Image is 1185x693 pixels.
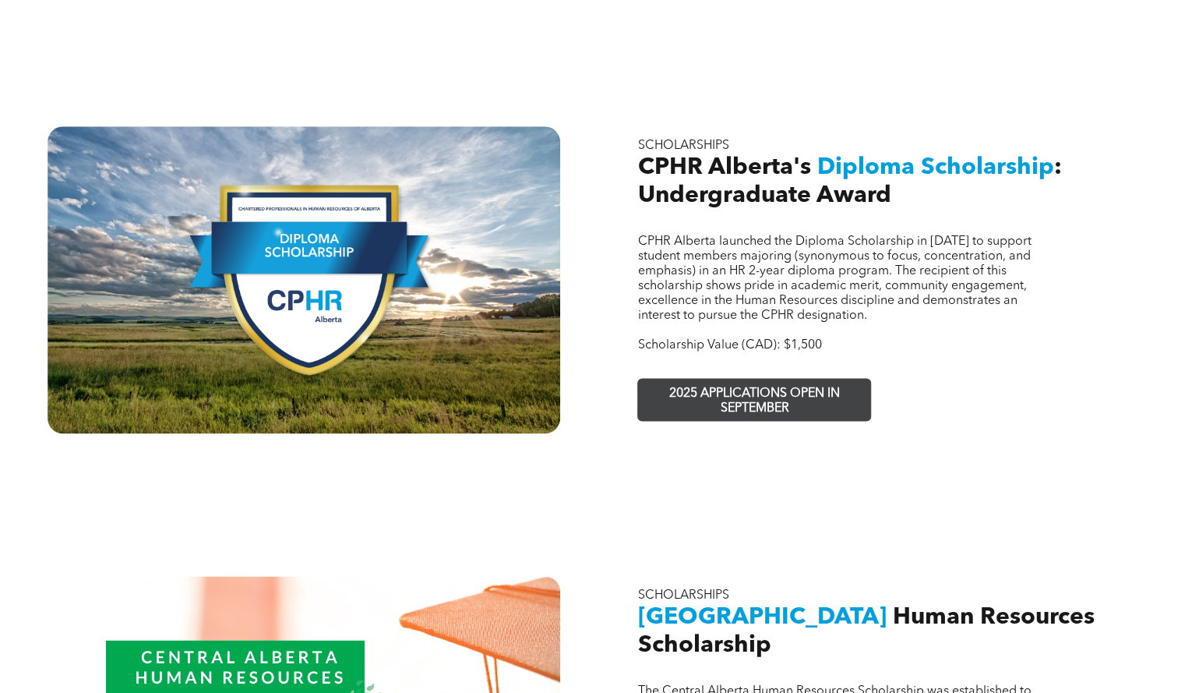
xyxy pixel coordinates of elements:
a: 2025 APPLICATIONS OPEN IN SEPTEMBER [637,378,871,421]
span: CPHR Alberta launched the Diploma Scholarship in [DATE] to support student members majoring (syno... [637,235,1031,322]
span: Human Resources Scholarship [637,606,1094,657]
span: [GEOGRAPHIC_DATA] [637,606,886,629]
span: 2025 APPLICATIONS OPEN IN SEPTEMBER [640,379,868,424]
span: SCHOLARSHIPS [637,140,728,152]
span: Scholarship Value (CAD): $1,500 [637,339,821,352]
span: SCHOLARSHIPS [637,589,728,602]
span: Diploma Scholarship [816,156,1053,179]
span: CPHR Alberta's [637,156,810,179]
